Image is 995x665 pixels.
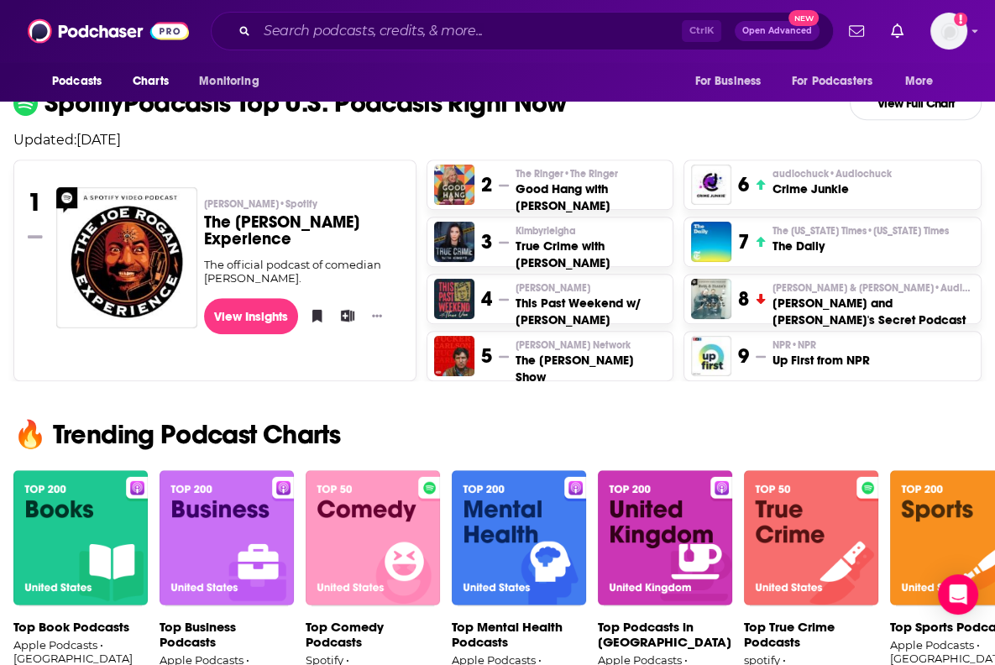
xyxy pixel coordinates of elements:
p: Spotify Podcasts Top U.S. Podcasts Right Now [45,90,567,117]
span: New [788,10,819,26]
img: This Past Weekend w/ Theo Von [434,279,474,319]
img: Up First from NPR [691,336,731,376]
span: • NPR [791,339,816,351]
span: audiochuck [772,167,892,181]
a: View Insights [204,298,299,334]
svg: Add a profile image [954,13,967,26]
img: banner-Top Business Podcasts [160,470,294,606]
span: More [905,70,934,93]
div: The official podcast of comedian [PERSON_NAME]. [204,258,403,285]
span: [PERSON_NAME] [204,197,317,211]
p: Kimbyrleigha [516,224,666,238]
h3: Good Hang with [PERSON_NAME] [516,181,666,214]
p: Top True Crime Podcasts [744,620,878,650]
span: • [US_STATE] Times [867,225,949,237]
span: • Audioboom [934,282,994,294]
a: [PERSON_NAME]This Past Weekend w/ [PERSON_NAME] [516,281,666,328]
input: Search podcasts, credits, & more... [257,18,682,45]
a: KimbyrleighaTrue Crime with [PERSON_NAME] [516,224,666,271]
button: open menu [187,65,280,97]
h3: This Past Weekend w/ [PERSON_NAME] [516,295,666,328]
span: [PERSON_NAME] Network [516,338,631,352]
p: Top Comedy Podcasts [306,620,440,650]
p: NPR • NPR [772,338,870,352]
span: • The Ringer [563,168,618,180]
span: Monitoring [199,70,259,93]
h3: The Daily [772,238,949,254]
p: The New York Times • New York Times [772,224,949,238]
img: banner-Top True Crime Podcasts [744,470,878,606]
img: Good Hang with Amy Poehler [434,165,474,205]
span: [PERSON_NAME] [516,281,590,295]
a: True Crime with Kimbyr [434,222,474,262]
h3: 8 [738,286,749,312]
a: audiochuck•AudiochuckCrime Junkie [772,167,892,197]
button: open menu [40,65,123,97]
a: NPR•NPRUp First from NPR [772,338,870,369]
a: [PERSON_NAME]•SpotifyThe [PERSON_NAME] Experience [204,197,403,258]
a: Charts [122,65,179,97]
p: Top Book Podcasts [13,620,148,635]
span: Podcasts [52,70,102,93]
span: Open Advanced [742,27,812,35]
button: Open AdvancedNew [735,21,820,41]
h3: 2 [481,172,492,197]
h3: 4 [481,286,492,312]
button: Show More Button [365,307,389,324]
h3: 9 [738,343,749,369]
button: open menu [781,65,897,97]
img: banner-Top Comedy Podcasts [306,470,440,606]
h3: [PERSON_NAME] and [PERSON_NAME]'s Secret Podcast [772,295,974,328]
h3: 5 [481,343,492,369]
img: banner-Top Mental Health Podcasts [452,470,586,606]
span: • Audiochuck [829,168,892,180]
p: Joe Rogan • Spotify [204,197,403,211]
a: [PERSON_NAME] & [PERSON_NAME]•Audioboom[PERSON_NAME] and [PERSON_NAME]'s Secret Podcast [772,281,974,328]
h3: Crime Junkie [772,181,892,197]
h3: 6 [738,172,749,197]
a: The Daily [691,222,731,262]
h3: 7 [738,229,749,254]
p: The Ringer • The Ringer [516,167,666,181]
p: Matt McCusker & Shane Gillis • Audioboom [772,281,974,295]
a: Crime Junkie [691,165,731,205]
h3: The [PERSON_NAME] Experience [204,214,403,248]
span: The Ringer [516,167,618,181]
img: Matt and Shane's Secret Podcast [691,279,731,319]
p: Tucker Carlson Network [516,338,666,352]
p: Theo Von [516,281,666,295]
img: User Profile [930,13,967,50]
h3: 3 [481,229,492,254]
span: [PERSON_NAME] & [PERSON_NAME] [772,281,974,295]
img: Podchaser - Follow, Share and Rate Podcasts [28,15,189,47]
span: • Spotify [279,198,317,210]
p: Top Mental Health Podcasts [452,620,586,650]
button: Show profile menu [930,13,967,50]
p: Top Business Podcasts [160,620,294,650]
a: [PERSON_NAME] NetworkThe [PERSON_NAME] Show [516,338,666,385]
span: Logged in as gbrussel [930,13,967,50]
span: Kimbyrleigha [516,224,576,238]
a: View Full Chart [850,86,982,120]
p: Apple Podcasts • [GEOGRAPHIC_DATA] [13,638,148,665]
span: The [US_STATE] Times [772,224,949,238]
a: The Ringer•The RingerGood Hang with [PERSON_NAME] [516,167,666,214]
img: The Joe Rogan Experience [56,187,197,328]
img: spotify Icon [13,91,38,115]
button: open menu [893,65,955,97]
div: Search podcasts, credits, & more... [211,12,834,50]
a: The Tucker Carlson Show [434,336,474,376]
div: Open Intercom Messenger [938,574,978,615]
p: audiochuck • Audiochuck [772,167,892,181]
a: The [US_STATE] Times•[US_STATE] TimesThe Daily [772,224,949,254]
